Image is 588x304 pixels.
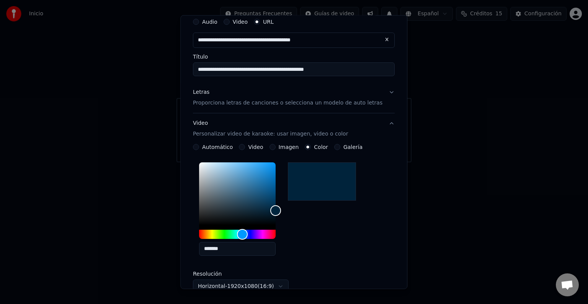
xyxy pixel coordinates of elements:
p: Proporciona letras de canciones o selecciona un modelo de auto letras [193,99,382,107]
div: Video [193,119,348,138]
button: VideoPersonalizar video de karaoke: usar imagen, video o color [193,113,395,144]
label: Automático [202,144,233,150]
button: LetrasProporciona letras de canciones o selecciona un modelo de auto letras [193,82,395,113]
label: Título [193,54,395,59]
div: Letras [193,88,209,96]
label: Galería [343,144,363,150]
label: Video [233,19,248,25]
label: Resolución [193,271,269,276]
div: Hue [199,230,276,239]
label: Audio [202,19,217,25]
div: Color [199,162,276,225]
p: Personalizar video de karaoke: usar imagen, video o color [193,130,348,138]
label: Color [314,144,328,150]
label: Video [248,144,263,150]
label: URL [263,19,274,25]
label: Imagen [279,144,299,150]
